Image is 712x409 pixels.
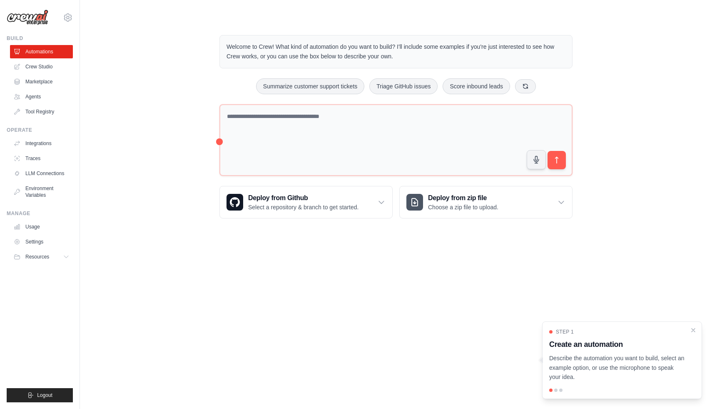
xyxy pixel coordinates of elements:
[10,105,73,118] a: Tool Registry
[256,78,364,94] button: Summarize customer support tickets
[10,60,73,73] a: Crew Studio
[556,329,574,335] span: Step 1
[248,203,358,211] p: Select a repository & branch to get started.
[10,152,73,165] a: Traces
[428,193,498,203] h3: Deploy from zip file
[227,42,565,61] p: Welcome to Crew! What kind of automation do you want to build? I'll include some examples if you'...
[369,78,438,94] button: Triage GitHub issues
[690,327,697,334] button: Close walkthrough
[670,369,712,409] iframe: Chat Widget
[7,127,73,133] div: Operate
[549,354,685,382] p: Describe the automation you want to build, select an example option, or use the microphone to spe...
[37,392,52,399] span: Logout
[10,167,73,180] a: LLM Connections
[428,203,498,211] p: Choose a zip file to upload.
[10,182,73,202] a: Environment Variables
[10,90,73,103] a: Agents
[10,250,73,263] button: Resources
[549,339,685,350] h3: Create an automation
[7,210,73,217] div: Manage
[7,388,73,402] button: Logout
[10,220,73,233] a: Usage
[10,75,73,88] a: Marketplace
[10,137,73,150] a: Integrations
[25,253,49,260] span: Resources
[7,35,73,42] div: Build
[443,78,510,94] button: Score inbound leads
[10,235,73,248] a: Settings
[7,10,48,25] img: Logo
[248,193,358,203] h3: Deploy from Github
[10,45,73,58] a: Automations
